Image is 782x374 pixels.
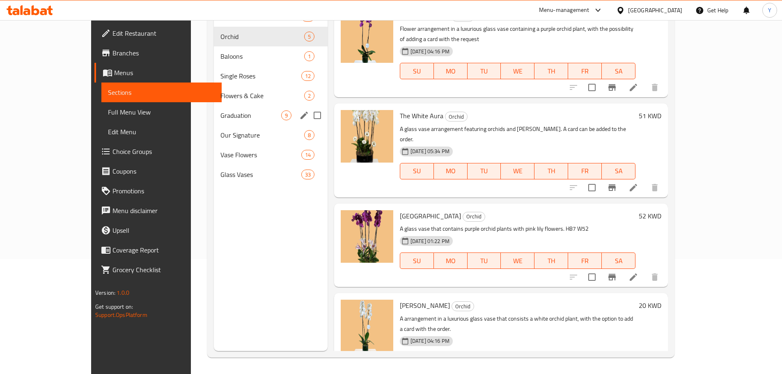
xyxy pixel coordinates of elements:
[404,65,431,77] span: SU
[101,83,222,102] a: Sections
[112,48,215,58] span: Branches
[220,130,304,140] span: Our Signature
[628,6,682,15] div: [GEOGRAPHIC_DATA]
[434,163,468,179] button: MO
[304,130,314,140] div: items
[605,255,632,267] span: SA
[95,310,147,320] a: Support.OpsPlatform
[214,106,327,125] div: Graduation9edit
[468,163,501,179] button: TU
[282,112,291,119] span: 9
[471,65,498,77] span: TU
[220,71,301,81] span: Single Roses
[108,127,215,137] span: Edit Menu
[645,267,665,287] button: delete
[94,161,222,181] a: Coupons
[568,63,602,79] button: FR
[445,112,468,122] div: Orchid
[583,179,601,196] span: Select to update
[534,252,568,269] button: TH
[407,337,453,345] span: [DATE] 04:16 PM
[220,170,301,179] span: Glass Vases
[94,240,222,260] a: Coverage Report
[304,91,314,101] div: items
[95,287,115,298] span: Version:
[639,210,661,222] h6: 52 KWD
[404,165,431,177] span: SU
[639,300,661,311] h6: 20 KWD
[301,71,314,81] div: items
[400,63,434,79] button: SU
[501,63,534,79] button: WE
[571,65,599,77] span: FR
[220,110,281,120] span: Graduation
[602,267,622,287] button: Branch-specific-item
[639,10,661,22] h6: 20 KWD
[214,145,327,165] div: Vase Flowers14
[220,91,304,101] div: Flowers & Cake
[341,110,393,163] img: The White Aura
[400,163,434,179] button: SU
[407,48,453,55] span: [DATE] 04:16 PM
[302,72,314,80] span: 12
[220,150,301,160] div: Vase Flowers
[112,166,215,176] span: Coupons
[305,131,314,139] span: 8
[628,272,638,282] a: Edit menu item
[214,66,327,86] div: Single Roses12
[400,124,635,145] p: A glass vase arrangement featuring orchids and [PERSON_NAME]. A card can be added to the order.
[437,255,464,267] span: MO
[404,255,431,267] span: SU
[437,65,464,77] span: MO
[101,122,222,142] a: Edit Menu
[400,252,434,269] button: SU
[341,210,393,263] img: Florence
[94,23,222,43] a: Edit Restaurant
[407,147,453,155] span: [DATE] 05:34 PM
[214,86,327,106] div: Flowers & Cake2
[214,165,327,184] div: Glass Vases33
[94,220,222,240] a: Upsell
[112,265,215,275] span: Grocery Checklist
[298,109,310,122] button: edit
[220,51,304,61] span: Baloons
[220,32,304,41] span: Orchid
[400,314,635,334] p: A arrangement in a luxurious glass vase that consists a white orchid plant, with the option to ad...
[628,83,638,92] a: Edit menu item
[400,210,461,222] span: [GEOGRAPHIC_DATA]
[214,46,327,66] div: Baloons1
[400,299,450,312] span: [PERSON_NAME]
[471,165,498,177] span: TU
[768,6,771,15] span: Y
[452,302,474,311] span: Orchid
[628,183,638,193] a: Edit menu item
[538,255,565,267] span: TH
[602,78,622,97] button: Branch-specific-item
[108,107,215,117] span: Full Menu View
[407,237,453,245] span: [DATE] 01:22 PM
[112,28,215,38] span: Edit Restaurant
[214,4,327,188] nav: Menu sections
[434,252,468,269] button: MO
[583,79,601,96] span: Select to update
[108,87,215,97] span: Sections
[605,165,632,177] span: SA
[341,10,393,63] img: Violeta
[645,178,665,197] button: delete
[301,150,314,160] div: items
[117,287,129,298] span: 1.0.0
[95,301,133,312] span: Get support on:
[214,125,327,145] div: Our Signature8
[94,260,222,280] a: Grocery Checklist
[305,33,314,41] span: 5
[605,65,632,77] span: SA
[501,163,534,179] button: WE
[471,255,498,267] span: TU
[602,63,635,79] button: SA
[539,5,589,15] div: Menu-management
[304,32,314,41] div: items
[94,63,222,83] a: Menus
